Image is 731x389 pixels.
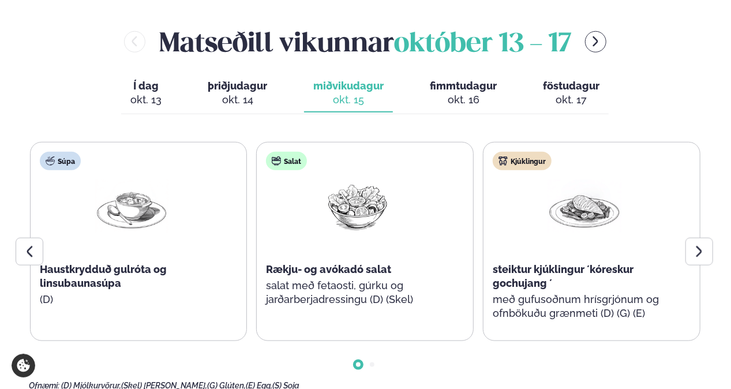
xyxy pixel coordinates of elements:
[266,152,307,170] div: Salat
[498,156,508,166] img: chicken.svg
[321,179,395,233] img: Salad.png
[394,32,571,57] span: október 13 - 17
[430,80,497,92] span: fimmtudagur
[493,293,676,320] p: með gufusoðnum hrísgrjónum og ofnbökuðu grænmeti (D) (G) (E)
[266,279,449,306] p: salat með fetaosti, gúrku og jarðarberjadressingu (D) (Skel)
[208,93,267,107] div: okt. 14
[430,93,497,107] div: okt. 16
[313,93,384,107] div: okt. 15
[548,179,621,233] img: Chicken-breast.png
[130,79,162,93] span: Í dag
[46,156,55,166] img: soup.svg
[208,80,267,92] span: þriðjudagur
[543,80,599,92] span: föstudagur
[534,74,609,113] button: föstudagur okt. 17
[121,74,171,113] button: Í dag okt. 13
[40,293,223,306] p: (D)
[95,179,168,233] img: Soup.png
[421,74,506,113] button: fimmtudagur okt. 16
[40,152,81,170] div: Súpa
[266,263,391,275] span: Rækju- og avókadó salat
[40,263,167,289] span: Haustkrydduð gulróta og linsubaunasúpa
[12,354,35,377] a: Cookie settings
[493,263,633,289] span: steiktur kjúklingur ´kóreskur gochujang ´
[585,31,606,53] button: menu-btn-right
[272,156,281,166] img: salad.svg
[159,23,571,61] h2: Matseðill vikunnar
[130,93,162,107] div: okt. 13
[543,93,599,107] div: okt. 17
[124,31,145,53] button: menu-btn-left
[198,74,276,113] button: þriðjudagur okt. 14
[370,362,374,367] span: Go to slide 2
[304,74,393,113] button: miðvikudagur okt. 15
[313,80,384,92] span: miðvikudagur
[356,362,361,367] span: Go to slide 1
[493,152,552,170] div: Kjúklingur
